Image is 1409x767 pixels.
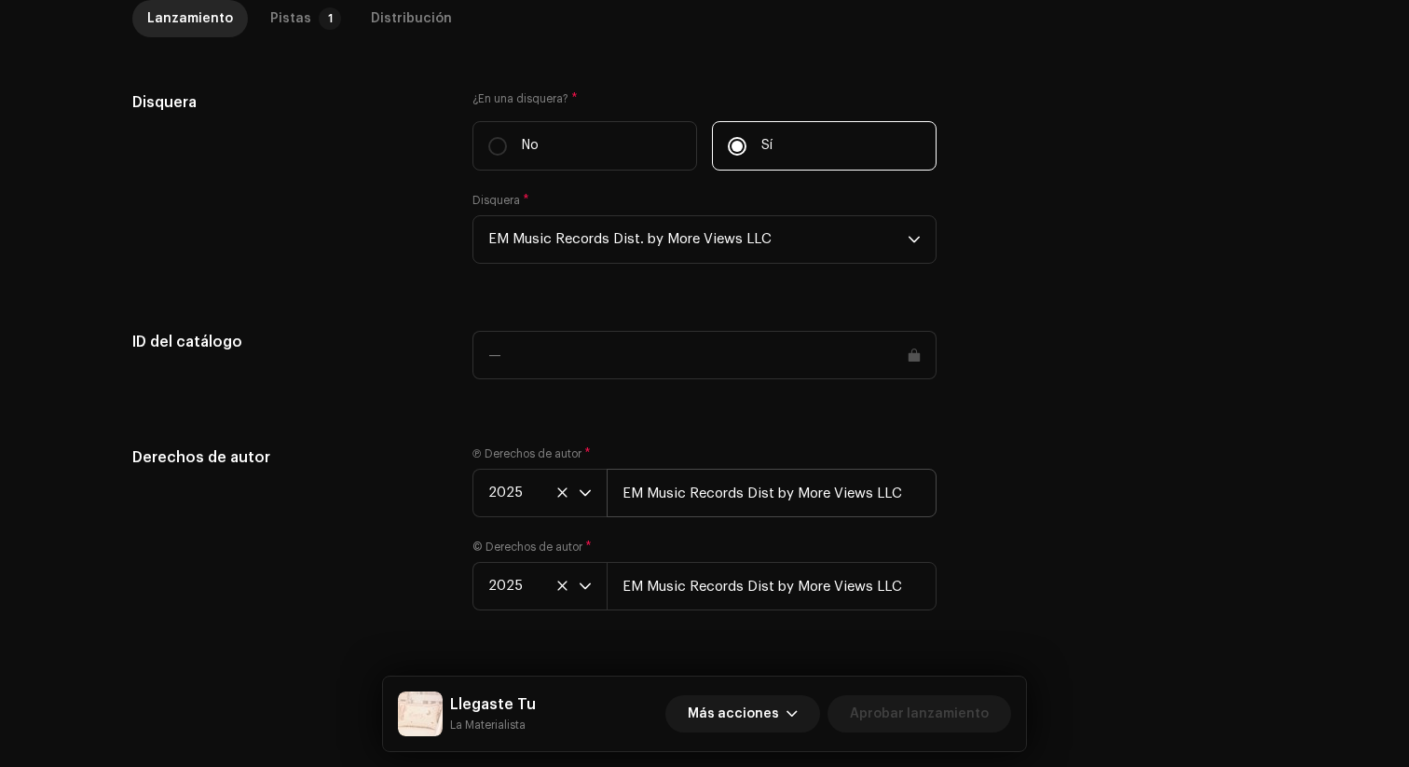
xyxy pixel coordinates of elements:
span: EM Music Records Dist. by More Views LLC [488,216,908,263]
div: dropdown trigger [908,216,921,263]
span: Aprobar lanzamiento [850,695,989,733]
input: e.g. Label LLC [607,469,937,517]
p: No [522,136,539,156]
button: Más acciones [665,695,820,733]
input: — [472,331,937,379]
input: e.g. Publisher LLC [607,562,937,610]
span: 2025 [488,470,579,516]
div: dropdown trigger [579,563,592,609]
small: Llegaste Tu [450,716,536,734]
button: Aprobar lanzamiento [828,695,1011,733]
h5: ID del catálogo [132,331,443,353]
span: Más acciones [688,695,779,733]
span: 2025 [488,563,579,609]
h5: Disquera [132,91,443,114]
div: dropdown trigger [579,470,592,516]
h5: Derechos de autor [132,446,443,469]
h5: Llegaste Tu [450,693,536,716]
label: Disquera [472,193,529,208]
p: Sí [761,136,773,156]
img: 71100b04-05de-4eca-a336-a8e5abdedfa5 [398,692,443,736]
label: Ⓟ Derechos de autor [472,446,591,461]
label: © Derechos de autor [472,540,592,555]
label: ¿En una disquera? [472,91,937,106]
